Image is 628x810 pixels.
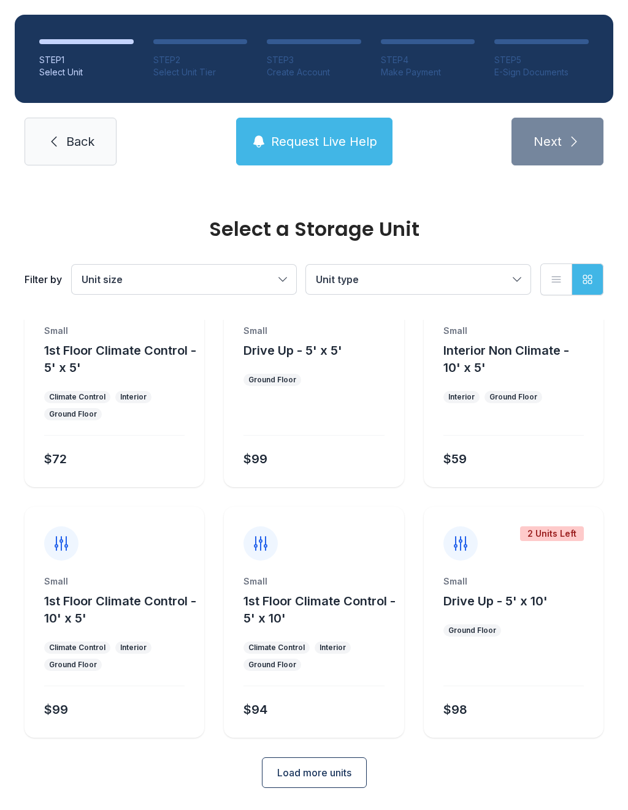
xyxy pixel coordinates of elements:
[243,594,396,626] span: 1st Floor Climate Control - 5' x 10'
[243,592,399,627] button: 1st Floor Climate Control - 5' x 10'
[381,54,475,66] div: STEP 4
[82,273,123,286] span: Unit size
[271,133,377,150] span: Request Live Help
[44,343,196,375] span: 1st Floor Climate Control - 5' x 5'
[267,66,361,78] div: Create Account
[66,133,94,150] span: Back
[489,392,537,402] div: Ground Floor
[443,325,584,337] div: Small
[153,54,248,66] div: STEP 2
[306,265,530,294] button: Unit type
[25,272,62,287] div: Filter by
[49,643,105,653] div: Climate Control
[277,765,351,780] span: Load more units
[443,701,467,718] div: $98
[443,575,584,588] div: Small
[443,594,548,608] span: Drive Up - 5' x 10'
[39,54,134,66] div: STEP 1
[44,325,185,337] div: Small
[248,375,296,385] div: Ground Floor
[534,133,562,150] span: Next
[381,66,475,78] div: Make Payment
[443,342,599,376] button: Interior Non Climate - 10' x 5'
[248,643,305,653] div: Climate Control
[520,526,584,541] div: 2 Units Left
[44,701,68,718] div: $99
[243,325,384,337] div: Small
[443,592,548,610] button: Drive Up - 5' x 10'
[44,594,196,626] span: 1st Floor Climate Control - 10' x 5'
[248,660,296,670] div: Ground Floor
[443,450,467,467] div: $59
[494,66,589,78] div: E-Sign Documents
[243,343,342,358] span: Drive Up - 5' x 5'
[320,643,346,653] div: Interior
[39,66,134,78] div: Select Unit
[49,660,97,670] div: Ground Floor
[120,643,147,653] div: Interior
[243,575,384,588] div: Small
[44,450,67,467] div: $72
[448,626,496,635] div: Ground Floor
[120,392,147,402] div: Interior
[243,342,342,359] button: Drive Up - 5' x 5'
[49,409,97,419] div: Ground Floor
[243,450,267,467] div: $99
[49,392,105,402] div: Climate Control
[153,66,248,78] div: Select Unit Tier
[316,273,359,286] span: Unit type
[44,575,185,588] div: Small
[267,54,361,66] div: STEP 3
[243,701,267,718] div: $94
[44,342,199,376] button: 1st Floor Climate Control - 5' x 5'
[494,54,589,66] div: STEP 5
[448,392,475,402] div: Interior
[44,592,199,627] button: 1st Floor Climate Control - 10' x 5'
[25,219,603,239] div: Select a Storage Unit
[443,343,569,375] span: Interior Non Climate - 10' x 5'
[72,265,296,294] button: Unit size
